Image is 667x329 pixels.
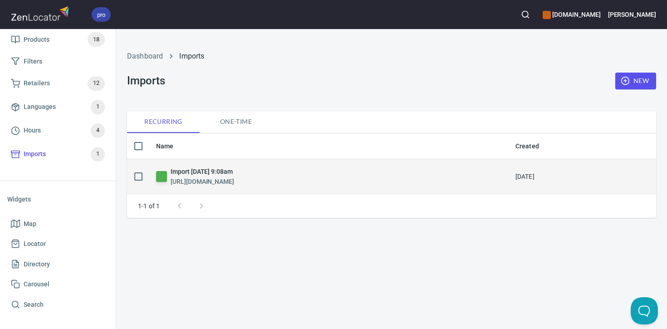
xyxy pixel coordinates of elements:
h3: Imports [127,74,165,87]
span: 1 [91,149,105,159]
span: Filters [24,56,42,67]
a: Products18 [7,28,108,51]
a: Dashboard [127,52,163,60]
a: Hours4 [7,119,108,142]
a: Locator [7,234,108,254]
a: Directory [7,254,108,275]
span: Directory [24,259,50,270]
span: 4 [91,125,105,136]
button: color-4CAF50 [156,171,167,182]
div: done [156,171,167,182]
span: pro [92,10,111,20]
span: 12 [88,78,105,88]
span: New [623,75,649,87]
button: [PERSON_NAME] [608,5,656,25]
span: Hours [24,125,41,136]
img: zenlocator [11,4,72,23]
span: Map [24,218,36,230]
a: Filters [7,51,108,72]
button: New [615,73,656,89]
span: Retailers [24,78,50,89]
th: Name [149,133,508,159]
a: Search [7,295,108,315]
span: Imports [24,148,46,160]
span: 18 [88,34,105,45]
button: Search [515,5,535,25]
a: Languages1 [7,95,108,119]
button: color-CE600E [543,11,551,19]
span: Carousel [24,279,49,290]
a: Map [7,214,108,234]
div: Manage your apps [543,5,600,25]
a: Imports [179,52,204,60]
span: 1 [91,102,105,112]
span: Recurring [132,116,194,128]
th: Created [508,133,656,159]
div: [DATE] [515,172,535,181]
span: Search [24,299,44,310]
h6: [PERSON_NAME] [608,10,656,20]
span: Locator [24,238,46,250]
h6: [URL][DOMAIN_NAME] [171,177,234,187]
a: Retailers12 [7,72,108,95]
h6: [DOMAIN_NAME] [543,10,600,20]
span: One-time [205,116,267,128]
a: Carousel [7,274,108,295]
div: pro [92,7,111,22]
h6: Import [DATE] 9:08am [171,167,234,177]
p: 1-1 of 1 [138,201,160,211]
iframe: Help Scout Beacon - Open [631,297,658,324]
nav: breadcrumb [127,51,656,62]
a: Imports1 [7,142,108,166]
li: Widgets [7,188,108,210]
span: Languages [24,101,56,113]
span: Products [24,34,49,45]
